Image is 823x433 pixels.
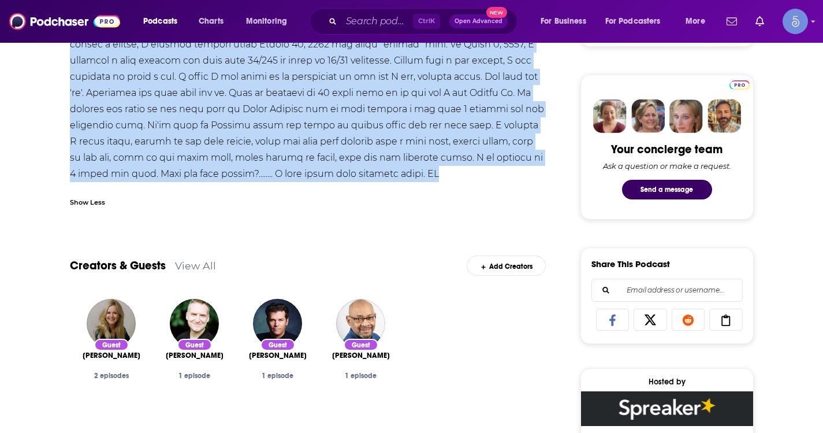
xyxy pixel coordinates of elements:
[336,299,385,348] img: Juan Lee
[162,372,227,380] div: 1 episode
[191,12,230,31] a: Charts
[9,10,120,32] img: Podchaser - Follow, Share and Rate Podcasts
[486,7,507,18] span: New
[709,309,743,331] a: Copy Link
[783,9,808,34] span: Logged in as Spiral5-G1
[729,80,750,90] img: Podchaser Pro
[783,9,808,34] button: Show profile menu
[601,279,733,301] input: Email address or username...
[321,8,528,35] div: Search podcasts, credits, & more...
[329,372,393,380] div: 1 episode
[541,13,586,29] span: For Business
[581,377,753,387] div: Hosted by
[143,13,177,29] span: Podcasts
[238,12,302,31] button: open menu
[455,18,502,24] span: Open Advanced
[622,180,712,199] button: Send a message
[591,258,670,269] h3: Share This Podcast
[246,13,287,29] span: Monitoring
[634,309,667,331] a: Share on X/Twitter
[83,351,140,360] a: Michele Blood
[596,309,630,331] a: Share on Facebook
[669,99,703,133] img: Jules Profile
[751,12,769,31] a: Show notifications dropdown
[672,309,705,331] a: Share on Reddit
[94,339,129,351] div: Guest
[79,372,144,380] div: 2 episodes
[677,12,720,31] button: open menu
[70,258,166,273] a: Creators & Guests
[177,339,212,351] div: Guest
[593,99,627,133] img: Sydney Profile
[249,351,307,360] span: [PERSON_NAME]
[783,9,808,34] img: User Profile
[83,351,140,360] span: [PERSON_NAME]
[332,351,390,360] a: Juan Lee
[87,299,136,348] img: Michele Blood
[413,14,440,29] span: Ctrl K
[611,142,723,157] div: Your concierge team
[631,99,665,133] img: Barbara Profile
[686,13,705,29] span: More
[245,372,310,380] div: 1 episode
[581,391,753,426] img: Spreaker Deal: Get 1 FREE month of hosting!
[605,13,661,29] span: For Podcasters
[175,260,216,272] a: View All
[166,351,224,360] span: [PERSON_NAME]
[253,299,302,348] img: Billy Mandarino
[341,12,413,31] input: Search podcasts, credits, & more...
[260,339,295,351] div: Guest
[166,351,224,360] a: Micah Mortali
[135,12,192,31] button: open menu
[591,279,743,302] div: Search followers
[532,12,601,31] button: open menu
[170,299,219,348] img: Micah Mortali
[249,351,307,360] a: Billy Mandarino
[332,351,390,360] span: [PERSON_NAME]
[729,79,750,90] a: Pro website
[467,256,546,276] div: Add Creators
[707,99,741,133] img: Jon Profile
[722,12,742,31] a: Show notifications dropdown
[598,12,677,31] button: open menu
[449,14,508,28] button: Open AdvancedNew
[603,161,731,171] div: Ask a question or make a request.
[199,13,224,29] span: Charts
[344,339,378,351] div: Guest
